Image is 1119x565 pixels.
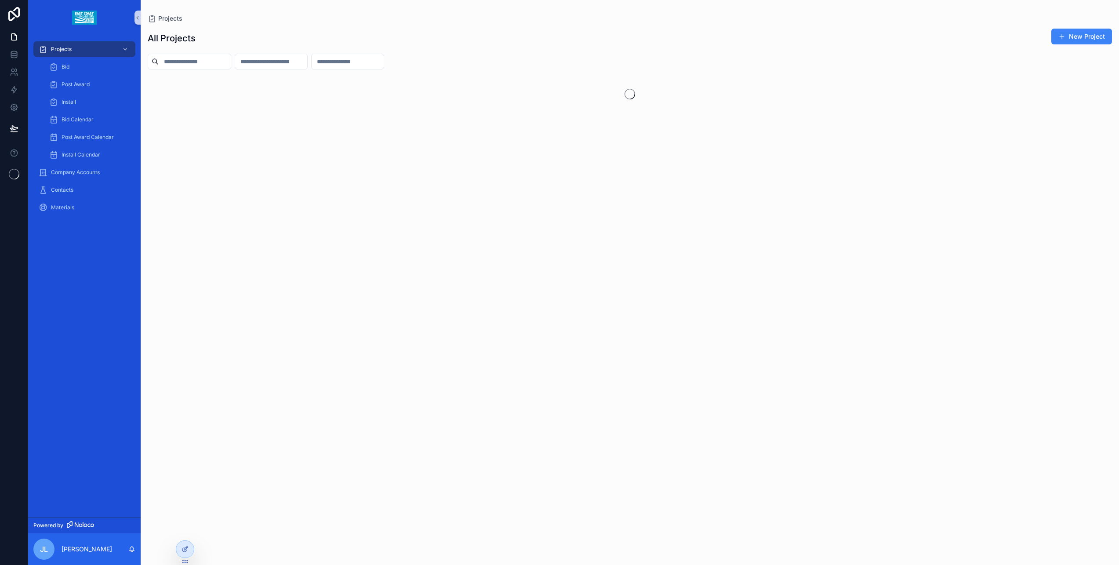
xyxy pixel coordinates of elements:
[44,112,135,128] a: Bid Calendar
[62,134,114,141] span: Post Award Calendar
[148,32,196,44] h1: All Projects
[28,35,141,227] div: scrollable content
[44,129,135,145] a: Post Award Calendar
[33,200,135,215] a: Materials
[62,63,69,70] span: Bid
[44,147,135,163] a: Install Calendar
[1051,29,1112,44] button: New Project
[44,94,135,110] a: Install
[33,522,63,529] span: Powered by
[51,186,73,193] span: Contacts
[51,169,100,176] span: Company Accounts
[33,164,135,180] a: Company Accounts
[62,151,100,158] span: Install Calendar
[33,182,135,198] a: Contacts
[62,116,94,123] span: Bid Calendar
[28,517,141,533] a: Powered by
[62,98,76,106] span: Install
[51,46,72,53] span: Projects
[158,14,182,23] span: Projects
[33,41,135,57] a: Projects
[72,11,96,25] img: App logo
[62,81,90,88] span: Post Award
[40,544,48,554] span: JL
[51,204,74,211] span: Materials
[148,14,182,23] a: Projects
[44,77,135,92] a: Post Award
[44,59,135,75] a: Bid
[62,545,112,554] p: [PERSON_NAME]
